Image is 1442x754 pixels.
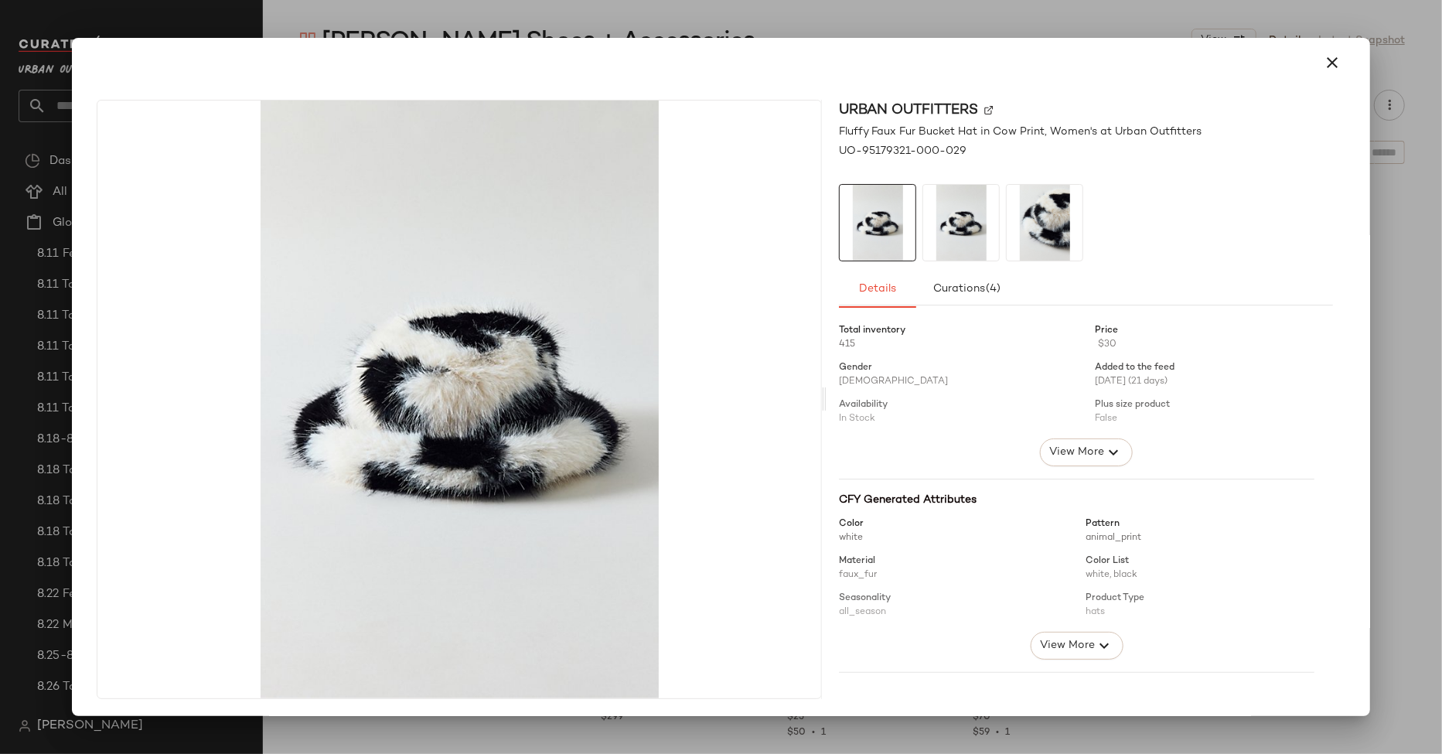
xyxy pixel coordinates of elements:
span: Fluffy Faux Fur Bucket Hat in Cow Print, Women's at Urban Outfitters [839,124,1202,140]
span: Urban Outfitters [839,100,978,121]
span: Curations [932,283,1001,295]
button: View More [1030,632,1123,660]
img: 95179321_029_b [840,185,915,261]
img: 95179321_029_b2 [1007,185,1082,261]
span: View More [1048,443,1104,462]
img: 95179321_029_b [923,185,999,261]
div: Inventory by Size [839,685,1314,701]
span: UO-95179321-000-029 [839,143,966,159]
img: svg%3e [984,105,994,114]
button: View More [1039,438,1132,466]
div: CFY Generated Attributes [839,492,1314,508]
span: Details [859,283,897,295]
span: View More [1039,636,1095,655]
img: 95179321_029_b [97,101,821,698]
span: (4) [985,283,1001,295]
